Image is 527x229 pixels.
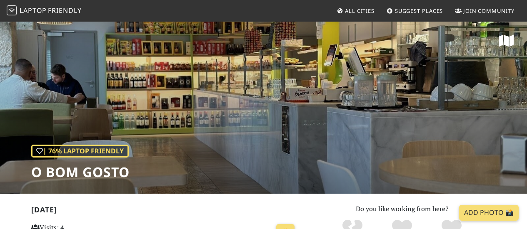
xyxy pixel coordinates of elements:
img: LaptopFriendly [7,5,17,15]
p: Do you like working from here? [308,204,496,214]
h2: [DATE] [31,205,298,217]
span: Join Community [463,7,515,15]
span: Suggest Places [395,7,443,15]
a: Join Community [452,3,518,18]
span: All Cities [345,7,375,15]
h1: O Bom Gosto [31,164,130,180]
a: Suggest Places [383,3,447,18]
a: All Cities [333,3,378,18]
a: LaptopFriendly LaptopFriendly [7,4,82,18]
a: Add Photo 📸 [459,205,519,221]
span: Laptop [20,6,47,15]
div: | 76% Laptop Friendly [31,145,129,158]
span: Friendly [48,6,81,15]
